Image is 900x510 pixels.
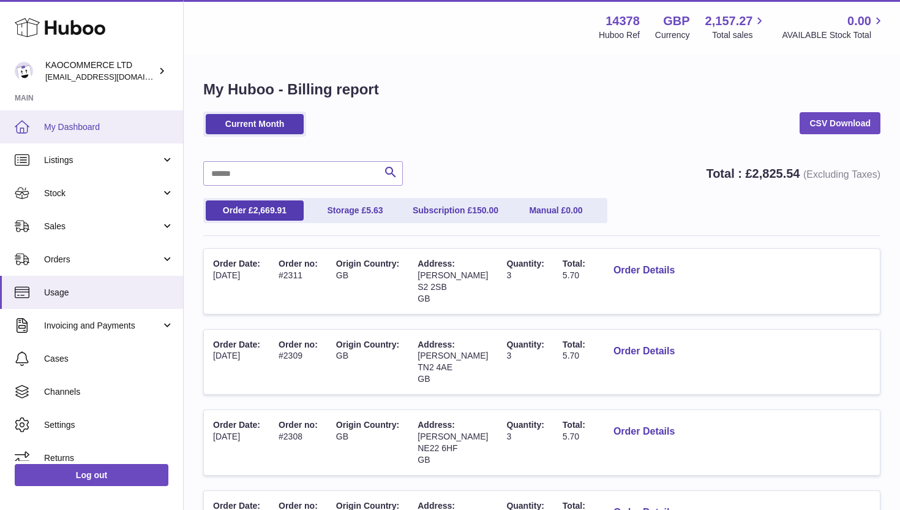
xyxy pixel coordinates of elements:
[705,13,753,29] span: 2,157.27
[407,200,504,221] a: Subscription £150.00
[563,420,585,430] span: Total:
[204,330,269,395] td: [DATE]
[44,320,161,332] span: Invoicing and Payments
[418,443,457,453] span: NE22 6HF
[44,154,161,166] span: Listings
[563,351,579,360] span: 5.70
[497,330,553,395] td: 3
[506,420,544,430] span: Quantity:
[599,29,640,41] div: Huboo Ref
[44,121,174,133] span: My Dashboard
[418,455,430,465] span: GB
[506,340,544,349] span: Quantity:
[606,13,640,29] strong: 14378
[752,167,800,180] span: 2,825.54
[327,330,408,395] td: GB
[418,432,488,441] span: [PERSON_NAME]
[803,169,880,180] span: (Excluding Taxes)
[336,259,399,268] span: Origin Country:
[655,29,690,41] div: Currency
[44,353,174,365] span: Cases
[206,200,304,221] a: Order £2,669.91
[418,282,446,292] span: S2 2SB
[279,340,318,349] span: Order no:
[206,114,304,134] a: Current Month
[15,464,168,486] a: Log out
[418,259,455,268] span: Address:
[418,374,430,384] span: GB
[418,351,488,360] span: [PERSON_NAME]
[497,249,553,314] td: 3
[563,270,579,280] span: 5.70
[663,13,689,29] strong: GBP
[44,287,174,299] span: Usage
[44,188,161,199] span: Stock
[566,205,582,215] span: 0.00
[472,205,498,215] span: 150.00
[563,432,579,441] span: 5.70
[44,452,174,464] span: Returns
[418,362,452,372] span: TN2 4AE
[44,254,161,265] span: Orders
[269,249,327,314] td: #2311
[847,13,871,29] span: 0.00
[705,13,767,41] a: 2,157.27 Total sales
[800,112,880,134] a: CSV Download
[336,420,399,430] span: Origin Country:
[327,249,408,314] td: GB
[44,221,161,232] span: Sales
[204,410,269,475] td: [DATE]
[366,205,383,215] span: 5.63
[507,200,605,221] a: Manual £0.00
[253,205,287,215] span: 2,669.91
[213,259,260,268] span: Order Date:
[418,270,488,280] span: [PERSON_NAME]
[306,200,404,221] a: Storage £5.63
[563,259,585,268] span: Total:
[418,294,430,303] span: GB
[418,340,455,349] span: Address:
[782,13,885,41] a: 0.00 AVAILABLE Stock Total
[604,258,684,283] button: Order Details
[45,59,156,83] div: KAOCOMMERCE LTD
[706,167,880,180] strong: Total : £
[604,419,684,444] button: Order Details
[418,420,455,430] span: Address:
[712,29,767,41] span: Total sales
[506,259,544,268] span: Quantity:
[497,410,553,475] td: 3
[15,62,33,80] img: hello@lunera.co.uk
[563,340,585,349] span: Total:
[204,249,269,314] td: [DATE]
[213,420,260,430] span: Order Date:
[269,410,327,475] td: #2308
[604,339,684,364] button: Order Details
[44,386,174,398] span: Channels
[336,340,399,349] span: Origin Country:
[203,80,880,99] h1: My Huboo - Billing report
[327,410,408,475] td: GB
[213,340,260,349] span: Order Date:
[279,420,318,430] span: Order no:
[44,419,174,431] span: Settings
[45,72,180,82] span: [EMAIL_ADDRESS][DOMAIN_NAME]
[279,259,318,268] span: Order no:
[782,29,885,41] span: AVAILABLE Stock Total
[269,330,327,395] td: #2309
